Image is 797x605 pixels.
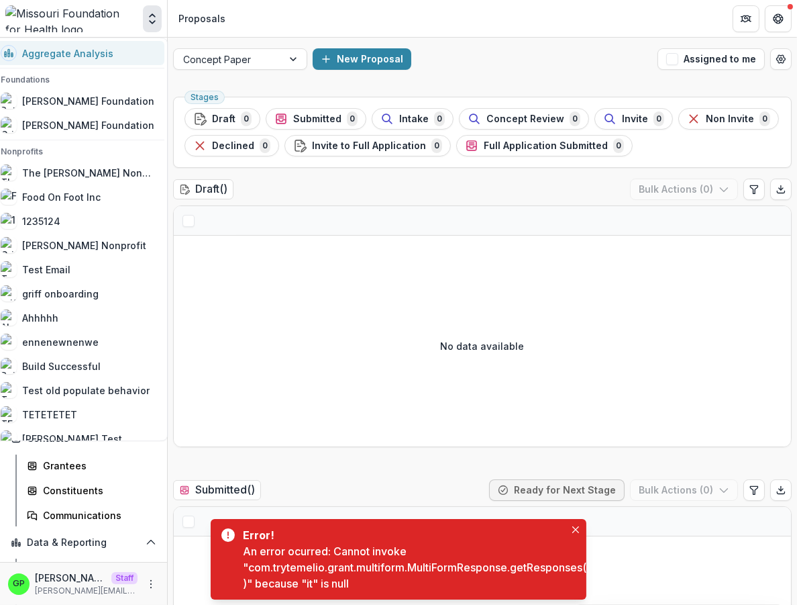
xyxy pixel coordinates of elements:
button: Intake0 [372,108,454,130]
button: Edit table settings [743,179,765,200]
span: 0 [653,111,664,126]
span: Invite [622,113,648,125]
div: Error! [243,527,581,543]
nav: breadcrumb [173,9,231,28]
span: Intake [399,113,429,125]
div: Constituents [43,483,151,498]
h2: Submitted ( ) [173,480,261,500]
button: Export table data [770,179,792,200]
a: Dashboard [21,559,162,581]
button: Ready for Next Stage [489,479,625,501]
button: Submitted0 [266,108,366,130]
button: Open entity switcher [143,5,162,32]
div: An error ocurred: Cannot invoke "com.trytemelio.grant.multiform.MultiFormResponse.getResponses()"... [243,543,586,592]
button: Get Help [765,5,792,32]
span: Data & Reporting [27,537,140,549]
button: Draft0 [184,108,260,130]
span: 0 [570,111,580,126]
button: Bulk Actions (0) [630,479,738,501]
h2: Draft ( ) [173,179,233,199]
span: 0 [759,111,770,126]
a: Grantees [21,455,162,477]
p: No data available [441,339,525,353]
span: 0 [431,138,442,153]
span: Invite to Full Application [312,140,426,152]
span: 0 [260,138,270,153]
span: 0 [241,111,252,126]
button: Concept Review0 [459,108,589,130]
p: [PERSON_NAME] [35,571,106,585]
div: Proposals [178,11,225,26]
button: Declined0 [184,135,279,156]
div: Grantees [43,459,151,473]
button: Export table data [770,479,792,501]
button: Invite to Full Application0 [284,135,451,156]
span: 0 [434,111,445,126]
span: Non Invite [706,113,754,125]
a: Communications [21,504,162,526]
span: Full Application Submitted [484,140,608,152]
button: More [143,576,159,592]
button: Close [568,522,584,538]
span: Draft [212,113,235,125]
span: Submitted [293,113,341,125]
img: Missouri Foundation for Health logo [5,5,138,32]
button: Non Invite0 [678,108,779,130]
span: Concept Review [486,113,564,125]
div: Griffin Perry [13,579,25,588]
button: Open table manager [770,48,792,70]
button: Invite0 [594,108,673,130]
button: Full Application Submitted0 [456,135,633,156]
button: Open Data & Reporting [5,532,162,553]
button: Edit table settings [743,479,765,501]
div: Communications [43,508,151,522]
span: Stages [191,93,219,102]
span: 0 [613,138,624,153]
span: 0 [347,111,358,126]
p: [PERSON_NAME][EMAIL_ADDRESS][DOMAIN_NAME] [35,585,138,597]
button: Partners [733,5,759,32]
button: Bulk Actions (0) [630,179,738,200]
button: Assigned to me [657,48,765,70]
a: Constituents [21,479,162,502]
button: New Proposal [313,48,411,70]
p: Staff [111,572,138,584]
span: Declined [212,140,254,152]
